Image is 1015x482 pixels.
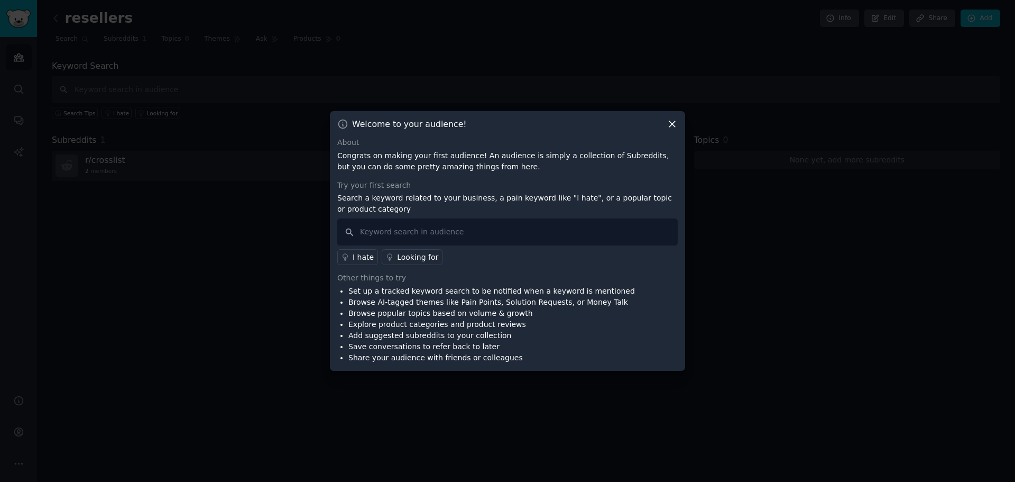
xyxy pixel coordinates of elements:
[337,249,378,265] a: I hate
[337,137,678,148] div: About
[337,193,678,215] p: Search a keyword related to your business, a pain keyword like "I hate", or a popular topic or pr...
[397,252,438,263] div: Looking for
[348,297,635,308] li: Browse AI-tagged themes like Pain Points, Solution Requests, or Money Talk
[352,119,467,130] h3: Welcome to your audience!
[348,286,635,297] li: Set up a tracked keyword search to be notified when a keyword is mentioned
[337,219,678,245] input: Keyword search in audience
[348,319,635,330] li: Explore product categories and product reviews
[348,352,635,363] li: Share your audience with friends or colleagues
[337,180,678,191] div: Try your first search
[382,249,442,265] a: Looking for
[337,272,678,284] div: Other things to try
[353,252,374,263] div: I hate
[348,341,635,352] li: Save conversations to refer back to later
[348,308,635,319] li: Browse popular topics based on volume & growth
[348,330,635,341] li: Add suggested subreddits to your collection
[337,150,678,172] p: Congrats on making your first audience! An audience is simply a collection of Subreddits, but you...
